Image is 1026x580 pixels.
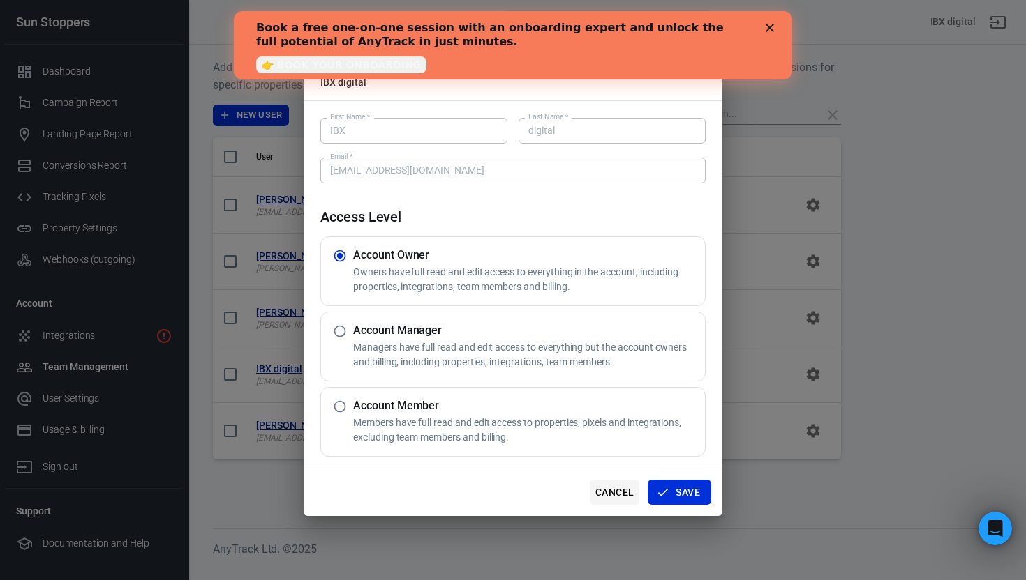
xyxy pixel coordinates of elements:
p: Managers have full read and edit access to everything but the account owners and billing, includi... [353,340,699,369]
h4: Access Level [320,208,706,225]
div: Close [532,13,546,21]
p: Members have full read and edit access to properties, pixels and integrations, excluding team mem... [353,415,699,445]
button: Cancel [590,480,639,505]
h2: IBX digital [304,64,722,100]
label: Last Name [528,112,568,122]
h5: Account Member [353,399,699,413]
iframe: Intercom live chat [979,512,1012,545]
input: john.doe@work.com [320,158,706,183]
p: Owners have full read and edit access to everything in the account, including properties, integra... [353,265,699,294]
h5: Account Manager [353,323,699,337]
input: Doe [519,118,706,144]
label: Email [330,151,352,162]
button: Save [648,480,711,505]
input: John [320,118,507,144]
label: First Name [330,112,370,122]
iframe: Intercom live chat banner [234,11,792,79]
h5: Account Owner [353,248,699,262]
